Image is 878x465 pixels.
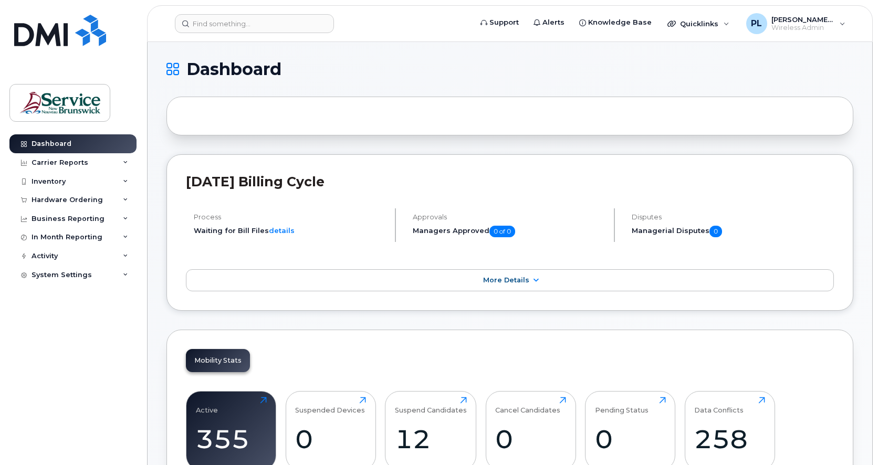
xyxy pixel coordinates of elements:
span: More Details [483,276,529,284]
div: 0 [595,424,666,455]
div: Active [196,397,218,414]
a: Suspended Devices0 [295,397,366,464]
a: details [269,226,295,235]
div: Suspend Candidates [395,397,467,414]
a: Cancel Candidates0 [495,397,566,464]
span: 0 of 0 [489,226,515,237]
div: Pending Status [595,397,649,414]
div: 258 [694,424,765,455]
a: Data Conflicts258 [694,397,765,464]
div: 0 [295,424,366,455]
h4: Disputes [632,213,834,221]
span: 0 [709,226,722,237]
div: 0 [495,424,566,455]
div: Data Conflicts [694,397,744,414]
h2: [DATE] Billing Cycle [186,174,834,189]
span: Dashboard [186,61,281,77]
div: Cancel Candidates [495,397,560,414]
h4: Approvals [413,213,605,221]
a: Active355 [196,397,267,464]
a: Pending Status0 [595,397,666,464]
a: Suspend Candidates12 [395,397,467,464]
h4: Process [194,213,386,221]
div: 355 [196,424,267,455]
div: 12 [395,424,467,455]
div: Suspended Devices [295,397,365,414]
h5: Managers Approved [413,226,605,237]
li: Waiting for Bill Files [194,226,386,236]
h5: Managerial Disputes [632,226,834,237]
